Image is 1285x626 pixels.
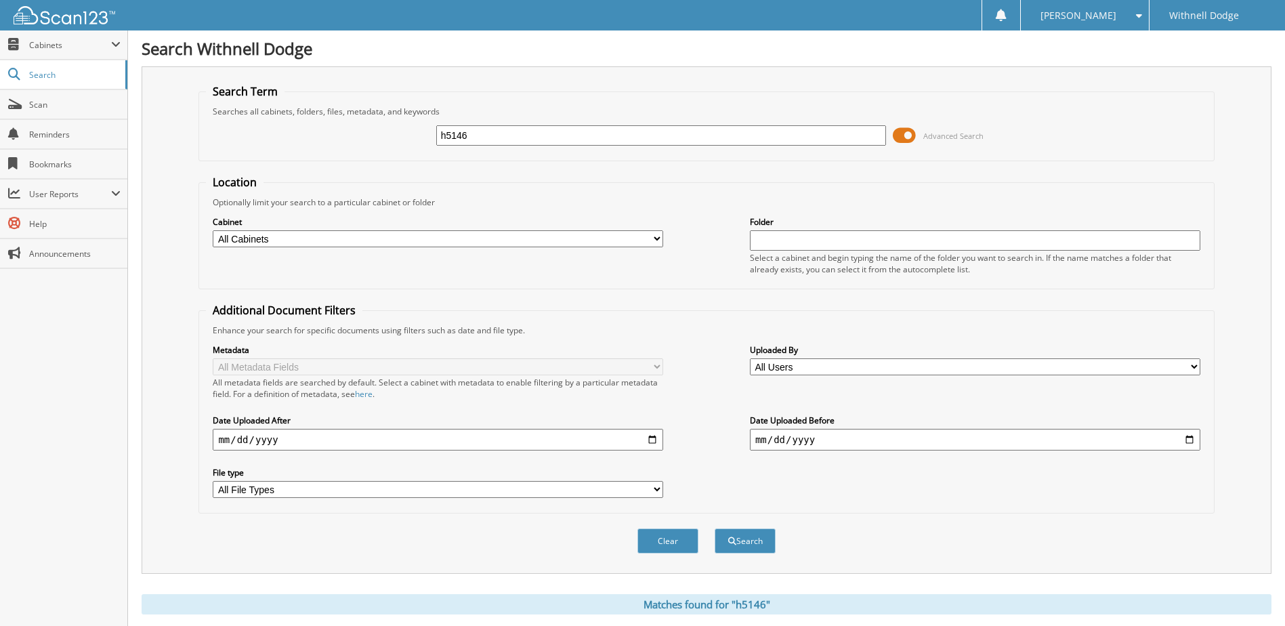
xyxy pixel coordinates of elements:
[213,344,663,356] label: Metadata
[213,216,663,228] label: Cabinet
[206,84,285,99] legend: Search Term
[29,69,119,81] span: Search
[142,37,1271,60] h1: Search Withnell Dodge
[29,248,121,259] span: Announcements
[206,325,1206,336] div: Enhance your search for specific documents using filters such as date and file type.
[923,131,984,141] span: Advanced Search
[637,528,698,554] button: Clear
[750,252,1200,275] div: Select a cabinet and begin typing the name of the folder you want to search in. If the name match...
[206,106,1206,117] div: Searches all cabinets, folders, files, metadata, and keywords
[29,159,121,170] span: Bookmarks
[29,188,111,200] span: User Reports
[206,303,362,318] legend: Additional Document Filters
[206,175,264,190] legend: Location
[213,429,663,451] input: start
[29,39,111,51] span: Cabinets
[142,594,1271,614] div: Matches found for "h5146"
[213,415,663,426] label: Date Uploaded After
[715,528,776,554] button: Search
[29,99,121,110] span: Scan
[29,218,121,230] span: Help
[213,377,663,400] div: All metadata fields are searched by default. Select a cabinet with metadata to enable filtering b...
[213,467,663,478] label: File type
[750,216,1200,228] label: Folder
[1169,12,1239,20] span: Withnell Dodge
[29,129,121,140] span: Reminders
[14,6,115,24] img: scan123-logo-white.svg
[355,388,373,400] a: here
[750,429,1200,451] input: end
[750,344,1200,356] label: Uploaded By
[750,415,1200,426] label: Date Uploaded Before
[206,196,1206,208] div: Optionally limit your search to a particular cabinet or folder
[1040,12,1116,20] span: [PERSON_NAME]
